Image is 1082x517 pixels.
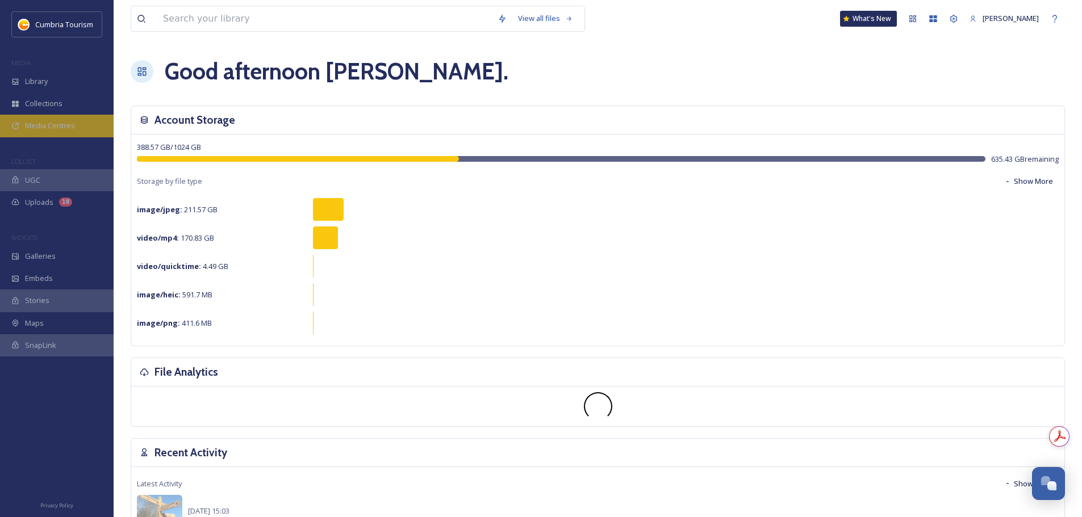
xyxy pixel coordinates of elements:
span: Galleries [25,251,56,262]
h3: Recent Activity [154,444,227,461]
span: 4.49 GB [137,261,228,271]
span: SnapLink [25,340,56,351]
span: [DATE] 15:03 [188,506,229,516]
strong: image/png : [137,318,180,328]
img: images.jpg [18,19,30,30]
span: [PERSON_NAME] [983,13,1039,23]
strong: video/mp4 : [137,233,179,243]
span: Maps [25,318,44,329]
strong: video/quicktime : [137,261,201,271]
span: 635.43 GB remaining [991,154,1059,165]
span: Collections [25,98,62,109]
span: Storage by file type [137,176,202,187]
span: 211.57 GB [137,204,218,215]
span: WIDGETS [11,233,37,242]
span: Cumbria Tourism [35,19,93,30]
a: [PERSON_NAME] [964,7,1045,30]
a: View all files [512,7,579,30]
h3: File Analytics [154,364,218,380]
span: Stories [25,295,49,306]
span: Media Centres [25,120,75,131]
span: 591.7 MB [137,289,212,300]
span: COLLECT [11,157,36,166]
h3: Account Storage [154,112,235,128]
strong: image/jpeg : [137,204,182,215]
span: Uploads [25,197,53,208]
input: Search your library [157,6,492,31]
span: Embeds [25,273,53,284]
span: MEDIA [11,58,31,67]
button: Show More [999,170,1059,192]
span: Privacy Policy [40,502,73,509]
span: UGC [25,175,40,186]
span: 411.6 MB [137,318,212,328]
span: 170.83 GB [137,233,214,243]
span: Library [25,76,48,87]
div: 18 [59,197,72,207]
strong: image/heic : [137,289,181,300]
h1: Good afternoon [PERSON_NAME] . [165,54,508,89]
span: Latest Activity [137,478,182,489]
span: 388.57 GB / 1024 GB [137,142,201,152]
a: Privacy Policy [40,498,73,511]
a: What's New [840,11,897,27]
button: Open Chat [1032,467,1065,500]
button: Show More [999,473,1059,495]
